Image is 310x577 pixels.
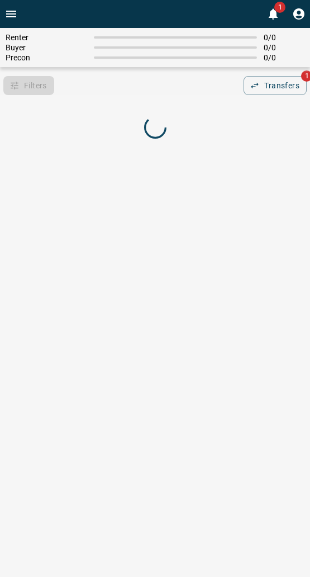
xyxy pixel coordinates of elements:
span: Precon [6,53,87,62]
span: 1 [274,2,285,13]
span: 0 / 0 [264,33,304,42]
button: Profile [288,3,310,25]
span: 0 / 0 [264,43,304,52]
button: 1 [262,3,284,25]
span: Renter [6,33,87,42]
button: Transfers [244,76,307,95]
span: 0 / 0 [264,53,304,62]
span: Buyer [6,43,87,52]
